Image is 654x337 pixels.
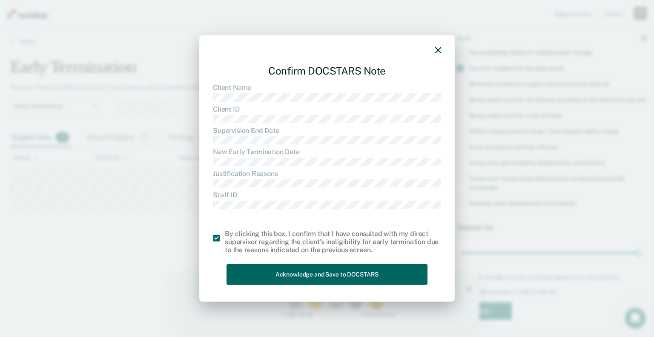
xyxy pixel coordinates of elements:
[58,11,255,19] div: How satisfied are you with your experience using Recidiviz?
[194,23,211,36] button: 5
[37,9,51,22] img: Profile image for Kim
[155,23,170,36] button: 3
[175,23,189,36] button: 4
[187,38,267,44] div: 5 - Extremely
[292,13,297,18] div: Close survey
[213,84,441,92] dt: Client Name
[213,58,441,84] div: Confirm DOCSTARS Note
[213,191,441,199] dt: Staff ID
[213,105,441,113] dt: Client ID
[213,170,441,178] dt: Justification Reasons
[114,23,129,36] button: 1
[213,148,441,156] dt: New Early Termination Date
[225,229,441,254] div: By clicking this box, I confirm that I have consulted with my direct supervisor regarding the cli...
[227,264,427,285] button: Acknowledge and Save to DOCSTARS
[133,23,151,36] button: 2
[58,38,138,44] div: 1 - Not at all
[213,127,441,135] dt: Supervision End Date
